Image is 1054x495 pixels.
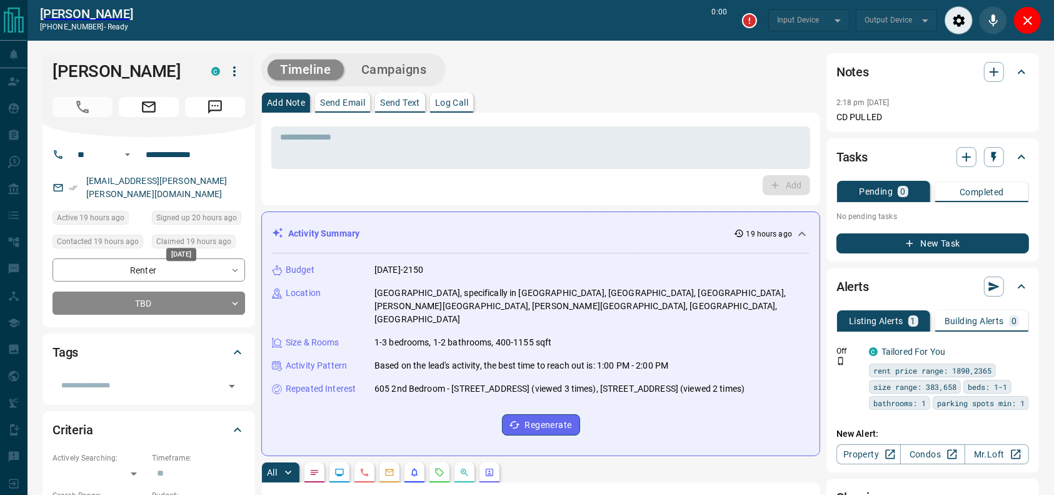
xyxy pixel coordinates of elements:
[836,57,1029,87] div: Notes
[166,248,196,261] div: [DATE]
[374,287,810,326] p: [GEOGRAPHIC_DATA], specifically in [GEOGRAPHIC_DATA], [GEOGRAPHIC_DATA], [GEOGRAPHIC_DATA], [PERS...
[836,357,845,365] svg: Push Notification Only
[836,345,861,357] p: Off
[40,6,133,21] a: [PERSON_NAME]
[223,377,241,395] button: Open
[836,111,1029,124] p: CD PULLED
[272,222,810,245] div: Activity Summary19 hours ago
[911,317,916,325] p: 1
[979,6,1007,34] div: Mute
[53,342,78,362] h2: Tags
[286,287,321,300] p: Location
[268,59,344,80] button: Timeline
[267,98,305,107] p: Add Note
[211,67,220,76] div: condos.ca
[746,228,792,240] p: 19 hours ago
[484,467,494,477] svg: Agent Actions
[836,427,1029,441] p: New Alert:
[57,235,139,248] span: Contacted 19 hours ago
[53,235,146,252] div: Mon Aug 18 2025
[873,397,926,409] span: bathrooms: 1
[286,336,339,349] p: Size & Rooms
[53,415,245,445] div: Criteria
[881,347,945,357] a: Tailored For You
[502,414,580,436] button: Regenerate
[156,235,231,248] span: Claimed 19 hours ago
[309,467,319,477] svg: Notes
[286,382,356,395] p: Repeated Interest
[960,188,1004,196] p: Completed
[320,98,365,107] p: Send Email
[869,347,878,356] div: condos.ca
[836,147,868,167] h2: Tasks
[900,444,965,464] a: Condos
[288,227,359,240] p: Activity Summary
[53,292,245,315] div: TBD
[1013,6,1041,34] div: Close
[459,467,469,477] svg: Opportunities
[945,317,1004,325] p: Building Alerts
[53,337,245,367] div: Tags
[53,420,93,440] h2: Criteria
[859,187,893,196] p: Pending
[53,452,146,464] p: Actively Searching:
[836,142,1029,172] div: Tasks
[267,468,277,477] p: All
[836,444,901,464] a: Property
[349,59,439,80] button: Campaigns
[836,233,1029,253] button: New Task
[86,176,228,199] a: [EMAIL_ADDRESS][PERSON_NAME][PERSON_NAME][DOMAIN_NAME]
[434,467,444,477] svg: Requests
[968,380,1007,393] span: beds: 1-1
[152,452,245,464] p: Timeframe:
[120,147,135,162] button: Open
[40,21,133,33] p: [PHONE_NUMBER] -
[1011,317,1016,325] p: 0
[152,211,245,228] div: Mon Aug 18 2025
[374,359,668,372] p: Based on the lead's activity, the best time to reach out is: 1:00 PM - 2:00 PM
[69,183,78,192] svg: Email Verified
[380,98,420,107] p: Send Text
[156,212,237,224] span: Signed up 20 hours ago
[836,207,1029,226] p: No pending tasks
[712,6,727,34] p: 0:00
[945,6,973,34] div: Audio Settings
[849,317,903,325] p: Listing Alerts
[836,62,869,82] h2: Notes
[374,382,745,395] p: 605 2nd Bedroom - [STREET_ADDRESS] (viewed 3 times), [STREET_ADDRESS] (viewed 2 times)
[57,212,124,224] span: Active 19 hours ago
[836,98,890,107] p: 2:18 pm [DATE]
[374,336,552,349] p: 1-3 bedrooms, 1-2 bathrooms, 400-1155 sqft
[435,98,468,107] p: Log Call
[152,235,245,252] div: Mon Aug 18 2025
[409,467,419,477] svg: Listing Alerts
[119,97,179,117] span: Email
[53,258,245,282] div: Renter
[836,277,869,297] h2: Alerts
[937,397,1025,409] span: parking spots min: 1
[108,23,129,31] span: ready
[359,467,369,477] svg: Calls
[873,364,991,377] span: rent price range: 1890,2365
[53,211,146,228] div: Mon Aug 18 2025
[185,97,245,117] span: Message
[286,263,314,277] p: Budget
[900,187,905,196] p: 0
[334,467,344,477] svg: Lead Browsing Activity
[53,61,193,81] h1: [PERSON_NAME]
[873,380,956,393] span: size range: 383,658
[286,359,347,372] p: Activity Pattern
[384,467,394,477] svg: Emails
[836,272,1029,302] div: Alerts
[965,444,1029,464] a: Mr.Loft
[53,97,113,117] span: Call
[374,263,423,277] p: [DATE]-2150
